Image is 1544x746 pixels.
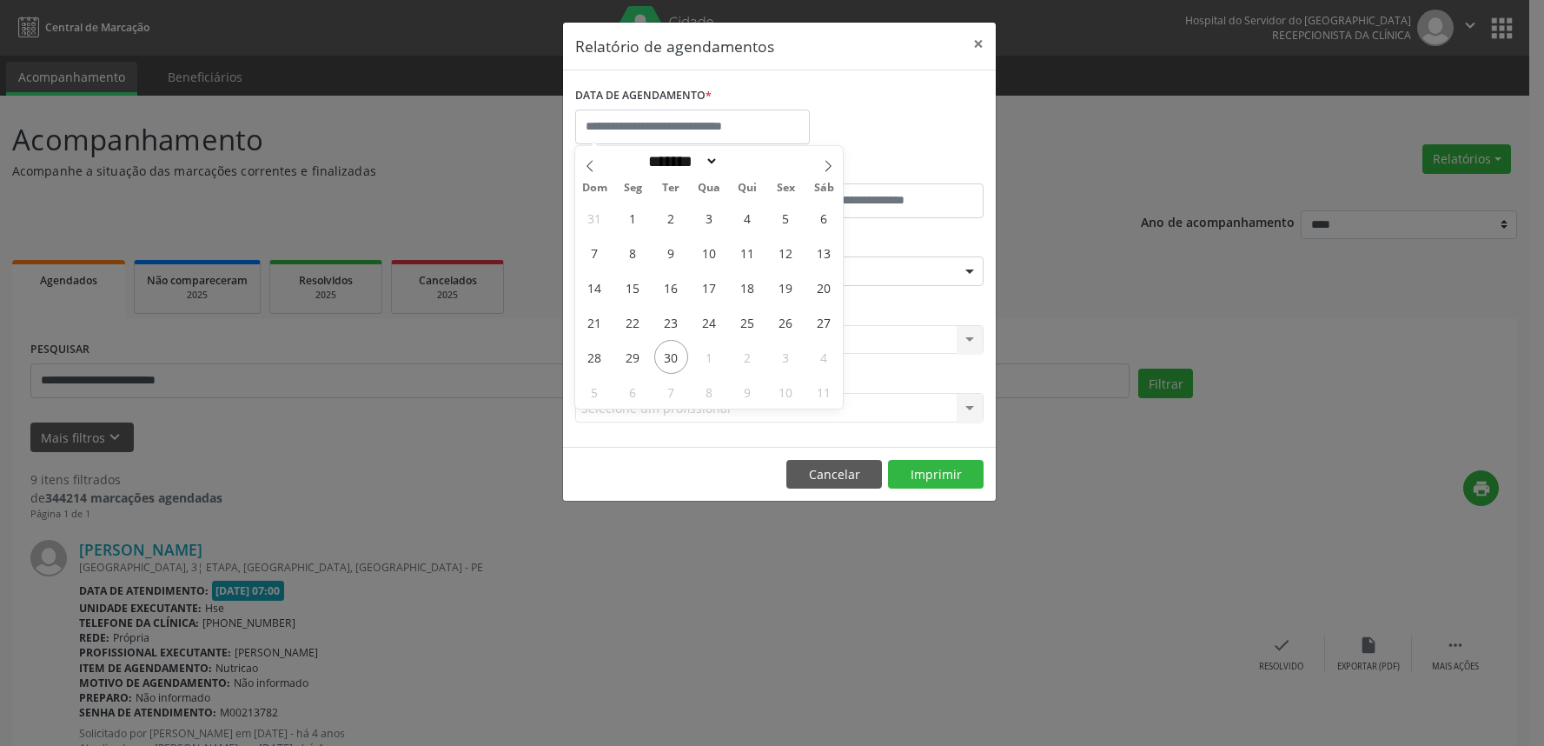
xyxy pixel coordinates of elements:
span: Outubro 2, 2025 [731,340,765,374]
span: Outubro 1, 2025 [692,340,726,374]
span: Outubro 9, 2025 [731,375,765,409]
span: Outubro 5, 2025 [578,375,612,409]
span: Outubro 4, 2025 [807,340,841,374]
span: Setembro 17, 2025 [692,270,726,304]
span: Agosto 31, 2025 [578,201,612,235]
h5: Relatório de agendamentos [575,35,774,57]
span: Setembro 1, 2025 [616,201,650,235]
span: Setembro 4, 2025 [731,201,765,235]
span: Outubro 7, 2025 [654,375,688,409]
span: Setembro 20, 2025 [807,270,841,304]
span: Setembro 19, 2025 [769,270,803,304]
span: Setembro 12, 2025 [769,236,803,270]
span: Setembro 24, 2025 [692,305,726,339]
button: Imprimir [888,460,984,490]
span: Setembro 23, 2025 [654,305,688,339]
span: Setembro 30, 2025 [654,340,688,374]
span: Outubro 3, 2025 [769,340,803,374]
span: Setembro 10, 2025 [692,236,726,270]
button: Cancelar [786,460,882,490]
span: Sex [766,183,805,194]
span: Setembro 6, 2025 [807,201,841,235]
span: Setembro 14, 2025 [578,270,612,304]
span: Outubro 6, 2025 [616,375,650,409]
span: Setembro 21, 2025 [578,305,612,339]
span: Setembro 28, 2025 [578,340,612,374]
span: Setembro 15, 2025 [616,270,650,304]
span: Outubro 8, 2025 [692,375,726,409]
span: Dom [575,183,613,194]
span: Setembro 9, 2025 [654,236,688,270]
span: Setembro 16, 2025 [654,270,688,304]
span: Setembro 13, 2025 [807,236,841,270]
label: ATÉ [784,157,984,183]
span: Setembro 29, 2025 [616,340,650,374]
span: Setembro 27, 2025 [807,305,841,339]
span: Qui [728,183,766,194]
button: Close [961,23,996,65]
span: Setembro 18, 2025 [731,270,765,304]
span: Setembro 25, 2025 [731,305,765,339]
span: Outubro 11, 2025 [807,375,841,409]
span: Outubro 10, 2025 [769,375,803,409]
span: Setembro 3, 2025 [692,201,726,235]
span: Setembro 5, 2025 [769,201,803,235]
span: Ter [652,183,690,194]
span: Setembro 2, 2025 [654,201,688,235]
span: Setembro 22, 2025 [616,305,650,339]
span: Seg [613,183,652,194]
span: Setembro 26, 2025 [769,305,803,339]
label: DATA DE AGENDAMENTO [575,83,712,110]
span: Sáb [805,183,843,194]
span: Setembro 11, 2025 [731,236,765,270]
span: Qua [690,183,728,194]
input: Year [719,152,776,170]
select: Month [643,152,719,170]
span: Setembro 7, 2025 [578,236,612,270]
span: Setembro 8, 2025 [616,236,650,270]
